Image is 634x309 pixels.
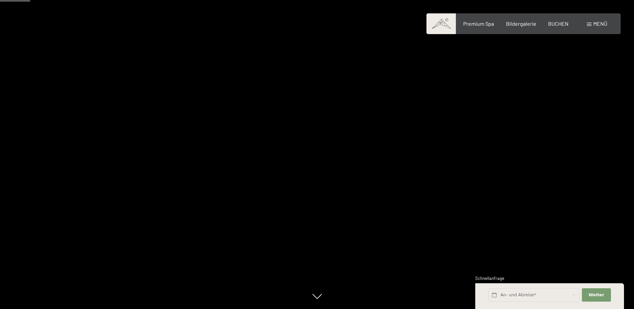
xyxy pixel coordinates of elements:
button: Weiter [582,288,611,302]
span: Menü [593,20,607,27]
span: Schnellanfrage [475,276,504,281]
a: Bildergalerie [506,20,536,27]
a: Premium Spa [463,20,494,27]
span: Weiter [589,292,604,298]
a: BUCHEN [548,20,568,27]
